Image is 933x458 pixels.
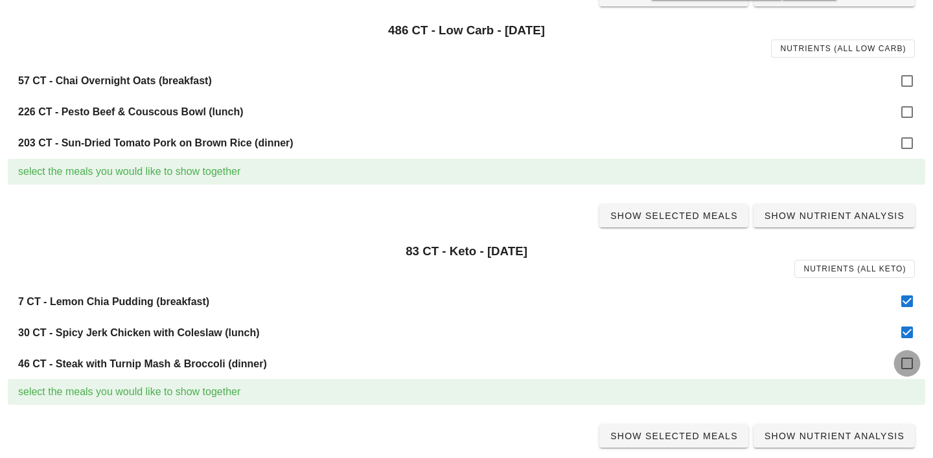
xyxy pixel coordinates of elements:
span: Nutrients (all Keto) [803,264,906,273]
h4: 226 CT - Pesto Beef & Couscous Bowl (lunch) [18,106,889,118]
h4: 7 CT - Lemon Chia Pudding (breakfast) [18,295,889,308]
div: select the meals you would like to show together [18,384,915,400]
span: Show Nutrient Analysis [764,211,904,221]
span: Show Nutrient Analysis [764,431,904,441]
span: Show Selected Meals [610,431,738,441]
a: Nutrients (all Keto) [794,260,915,278]
h3: 486 CT - Low Carb - [DATE] [18,23,915,38]
h3: 83 CT - Keto - [DATE] [18,244,915,258]
a: Nutrients (all Low Carb) [771,40,915,58]
div: select the meals you would like to show together [18,164,915,179]
a: Show Selected Meals [599,424,748,448]
h4: 30 CT - Spicy Jerk Chicken with Coleslaw (lunch) [18,326,889,339]
a: Show Nutrient Analysis [754,204,915,227]
span: Nutrients (all Low Carb) [780,44,906,53]
span: Show Selected Meals [610,211,738,221]
a: Show Nutrient Analysis [754,424,915,448]
h4: 203 CT - Sun-Dried Tomato Pork on Brown Rice (dinner) [18,137,889,149]
a: Show Selected Meals [599,204,748,227]
h4: 46 CT - Steak with Turnip Mash & Broccoli (dinner) [18,358,889,370]
h4: 57 CT - Chai Overnight Oats (breakfast) [18,74,889,87]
